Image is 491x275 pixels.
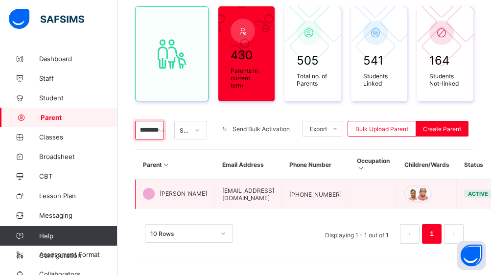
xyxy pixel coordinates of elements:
[162,161,170,168] i: Sort in Ascending Order
[427,228,436,240] a: 1
[39,172,117,180] span: CBT
[423,125,461,133] span: Create Parent
[136,150,215,180] th: Parent
[363,53,395,68] span: 541
[297,72,328,87] span: Total no. of Parents
[215,150,282,180] th: Email Address
[215,180,282,209] td: [EMAIL_ADDRESS][DOMAIN_NAME]
[457,241,486,270] button: Open asap
[444,224,464,244] li: 下一页
[39,211,117,219] span: Messaging
[397,150,457,180] th: Children/Wards
[400,224,420,244] button: prev page
[357,164,365,172] i: Sort in Ascending Order
[363,72,395,87] span: Students Linked
[233,125,290,133] span: Send Bulk Activation
[422,224,442,244] li: 1
[468,190,488,197] span: active
[180,127,189,134] div: Select status
[318,224,396,244] li: Displaying 1 - 1 out of 1
[150,230,215,237] div: 10 Rows
[400,224,420,244] li: 上一页
[39,153,117,160] span: Broadsheet
[282,150,350,180] th: Phone Number
[444,224,464,244] button: next page
[350,150,397,180] th: Occupation
[160,190,207,197] span: [PERSON_NAME]
[231,67,262,89] span: Parents in current term
[39,232,117,240] span: Help
[41,114,117,121] span: Parent
[310,125,327,133] span: Export
[39,252,117,259] span: Configuration
[39,74,117,82] span: Staff
[39,94,117,102] span: Student
[282,180,350,209] td: [PHONE_NUMBER]
[39,133,117,141] span: Classes
[9,9,84,29] img: safsims
[355,125,408,133] span: Bulk Upload Parent
[39,55,117,63] span: Dashboard
[429,53,461,68] span: 164
[39,192,117,200] span: Lesson Plan
[297,53,328,68] span: 505
[429,72,461,87] span: Students Not-linked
